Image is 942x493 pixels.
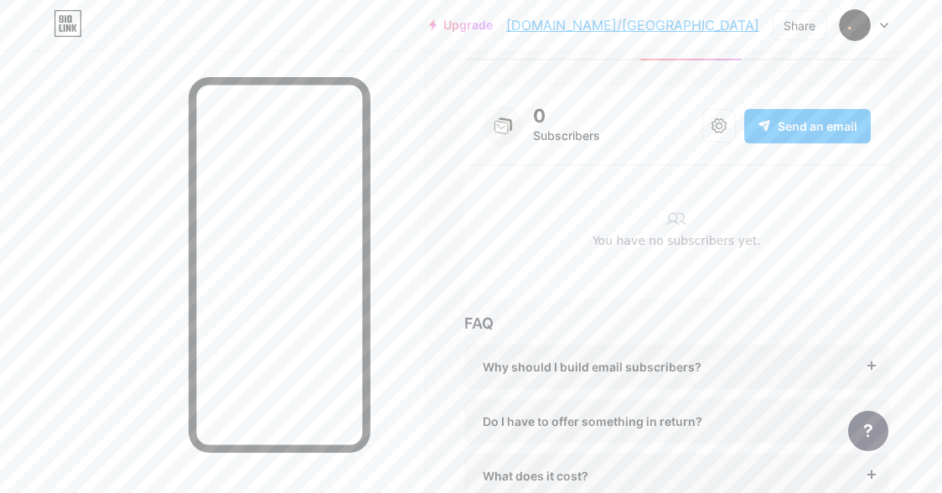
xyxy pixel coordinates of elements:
[506,15,759,35] a: [DOMAIN_NAME]/[GEOGRAPHIC_DATA]
[533,106,600,126] div: 0
[533,126,600,146] div: Subscribers
[839,9,871,41] img: gina purwaningtias
[429,18,493,32] a: Upgrade
[778,117,857,135] span: Send an email
[784,17,815,34] div: Share
[483,358,701,376] span: Why should I build email subscribers?
[483,467,588,485] span: What does it cost?
[464,312,889,335] div: FAQ
[483,413,702,430] span: Do I have to offer something in return?
[483,232,871,258] div: You have no subscribers yet.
